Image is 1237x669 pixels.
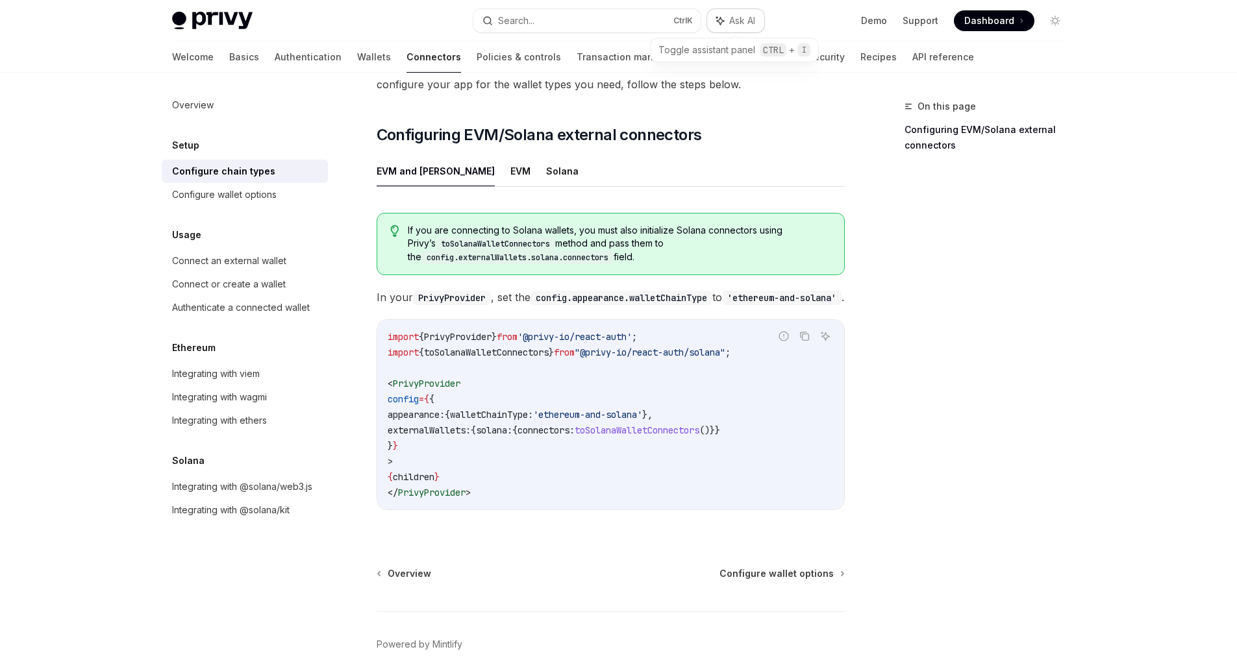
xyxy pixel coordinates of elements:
span: Privy supports connecting wallets on both EVM networks and Solana to your application. To configu... [377,57,845,93]
span: { [419,331,424,343]
span: from [554,347,575,358]
span: connectors: [518,424,575,436]
span: } [393,440,398,452]
span: = [419,393,424,405]
span: }, [642,409,653,420]
span: import [388,347,419,358]
span: config [388,393,419,405]
span: > [466,487,471,498]
h5: Ethereum [172,340,216,356]
button: Search...CtrlK [473,9,701,32]
code: toSolanaWalletConnectors [436,237,555,250]
button: Toggle dark mode [1045,10,1066,31]
span: ; [725,347,731,358]
span: > [388,456,393,467]
span: ; [632,331,637,343]
a: Basics [229,42,259,73]
div: Authenticate a connected wallet [172,300,310,315]
a: Powered by Mintlify [377,638,462,651]
div: Configure wallet options [172,187,277,202]
a: Demo [861,14,887,27]
a: Welcome [172,42,214,73]
span: externalWallets: [388,424,471,436]
code: 'ethereum-and-solana' [722,291,842,305]
span: Configuring EVM/Solana external connectors [377,125,702,145]
code: PrivyProvider [413,291,491,305]
a: Wallets [357,42,391,73]
span: } [549,347,554,358]
a: Policies & controls [477,42,561,73]
span: from [497,331,518,343]
div: Search... [498,13,534,29]
span: PrivyProvider [393,378,460,389]
span: Overview [388,567,431,580]
span: toSolanaWalletConnectors [575,424,699,436]
span: '@privy-io/react-auth' [518,331,632,343]
a: Configure chain types [162,160,328,183]
div: Overview [172,97,214,113]
button: Solana [546,156,579,186]
span: { [471,424,476,436]
h5: Usage [172,227,201,243]
div: Integrating with viem [172,366,260,382]
span: { [512,424,518,436]
span: children [393,471,434,483]
a: Overview [162,93,328,117]
span: { [445,409,450,420]
span: appearance: [388,409,445,420]
a: Authentication [275,42,342,73]
span: { [424,393,429,405]
span: I [797,43,810,56]
span: } [434,471,440,483]
span: Configure wallet options [719,567,834,580]
p: + [789,43,795,56]
span: toSolanaWalletConnectors [424,347,549,358]
a: Overview [378,567,431,580]
span: { [429,393,434,405]
a: Connect an external wallet [162,249,328,273]
a: Connectors [406,42,461,73]
span: On this page [918,99,976,114]
a: Integrating with @solana/kit [162,498,328,522]
span: { [388,471,393,483]
div: Integrating with @solana/web3.js [172,479,312,494]
a: Integrating with @solana/web3.js [162,475,328,498]
a: Recipes [860,42,897,73]
div: Integrating with ethers [172,413,267,428]
button: Ask AI [817,328,834,345]
a: Integrating with wagmi [162,385,328,409]
div: Connect an external wallet [172,253,286,269]
a: Configuring EVM/Solana external connectors [905,119,1076,156]
div: Integrating with wagmi [172,389,267,405]
a: Connect or create a wallet [162,273,328,296]
span: } [492,331,497,343]
span: </ [388,487,398,498]
span: import [388,331,419,343]
span: If you are connecting to Solana wallets, you must also initialize Solana connectors using Privy’s... [408,224,831,264]
span: ()}} [699,424,720,436]
img: light logo [172,12,253,30]
span: } [388,440,393,452]
code: config.externalWallets.solana.connectors [421,251,614,264]
a: Configure wallet options [719,567,843,580]
a: Authenticate a connected wallet [162,296,328,319]
span: Ask AI [729,14,755,27]
code: config.appearance.walletChainType [531,291,712,305]
a: Integrating with ethers [162,409,328,432]
div: Connect or create a wallet [172,276,286,292]
button: Ask AI [707,9,764,32]
span: { [419,347,424,358]
h5: Solana [172,453,205,468]
a: Security [808,42,845,73]
a: Transaction management [577,42,693,73]
button: Copy the contents from the code block [796,328,813,345]
span: PrivyProvider [398,487,466,498]
svg: Tip [390,225,399,237]
span: < [388,378,393,389]
span: "@privy-io/react-auth/solana" [575,347,725,358]
button: EVM and [PERSON_NAME] [377,156,495,186]
a: Dashboard [954,10,1034,31]
button: Report incorrect code [775,328,792,345]
span: walletChainType: [450,409,533,420]
button: EVM [510,156,531,186]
